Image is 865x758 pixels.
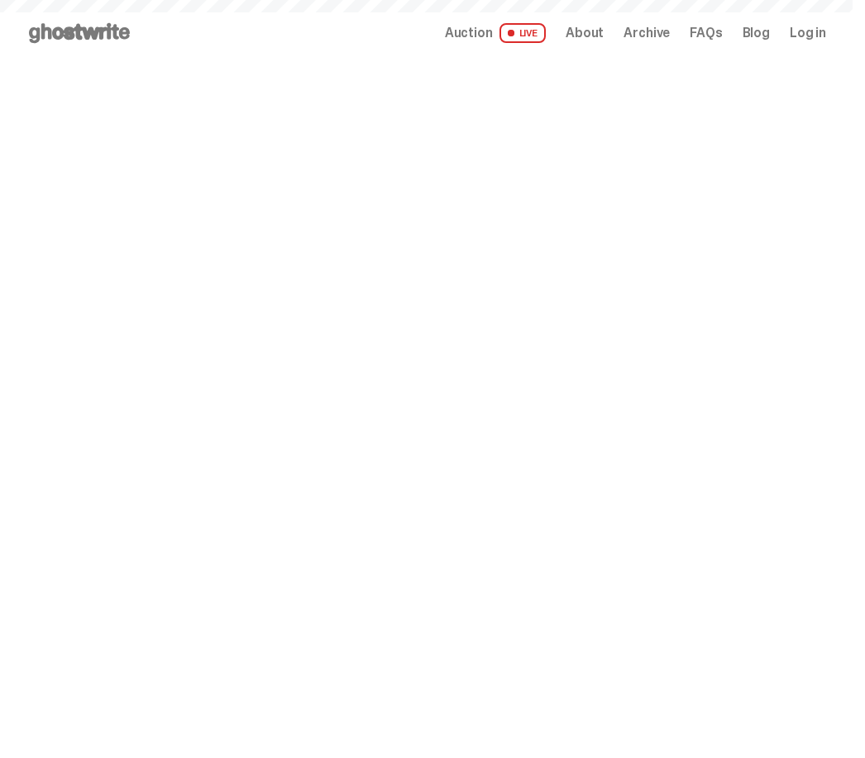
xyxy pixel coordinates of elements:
[499,23,547,43] span: LIVE
[690,26,722,40] a: FAQs
[790,26,826,40] a: Log in
[624,26,670,40] a: Archive
[566,26,604,40] a: About
[445,23,546,43] a: Auction LIVE
[743,26,770,40] a: Blog
[445,26,493,40] span: Auction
